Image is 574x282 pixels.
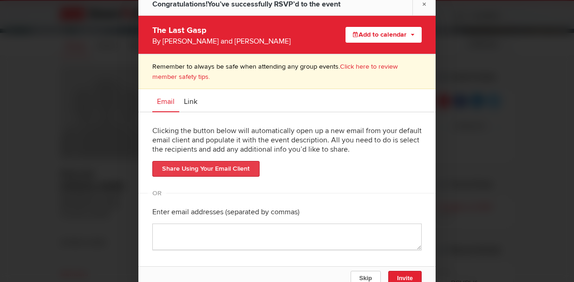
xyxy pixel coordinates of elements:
[359,275,372,282] span: Skip
[152,200,422,224] div: Enter email addresses (separated by commas)
[152,89,179,112] a: Email
[152,119,422,161] div: Clicking the button below will automatically open up a new email from your default email client a...
[152,36,314,47] div: By [PERSON_NAME] and [PERSON_NAME]
[152,161,260,177] a: Share Using Your Email Client
[179,89,202,112] a: Link
[346,27,422,43] button: Add to calendar
[184,97,197,106] span: Link
[152,62,422,82] p: Remember to always be safe when attending any group events.
[152,63,398,81] a: Click here to review member safety tips.
[397,275,413,282] span: Invite
[152,23,314,47] div: The Last Gasp
[157,97,175,106] span: Email
[148,193,166,193] span: OR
